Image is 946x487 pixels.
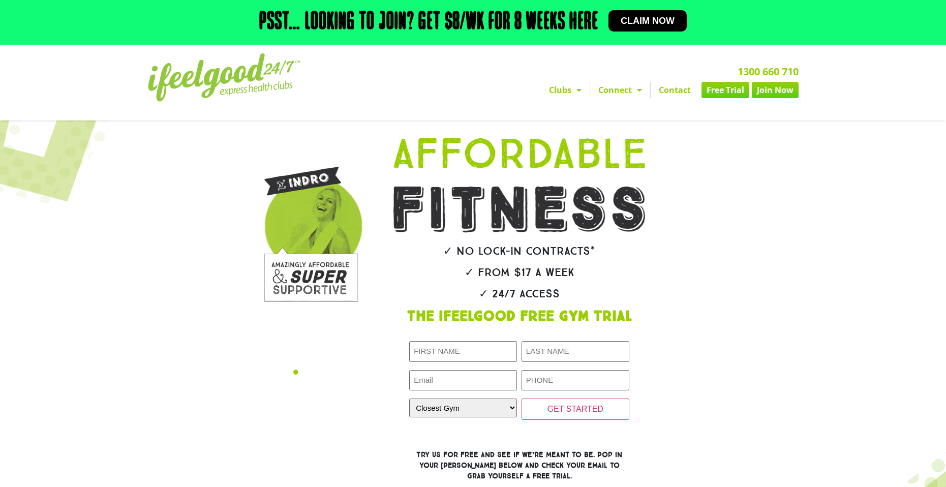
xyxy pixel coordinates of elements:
[362,267,677,278] h2: ✓ From $17 a week
[409,370,517,391] input: Email
[409,449,629,481] h3: Try us for free and see if we’re meant to be. Pop in your [PERSON_NAME] below and check your emai...
[522,399,629,420] input: GET STARTED
[522,370,629,391] input: PHONE
[651,82,699,98] a: Contact
[379,82,799,98] nav: Menu
[362,288,677,299] h2: ✓ 24/7 Access
[541,82,590,98] a: Clubs
[752,82,799,98] a: Join Now
[409,341,517,362] input: FIRST NAME
[590,82,650,98] a: Connect
[522,341,629,362] input: LAST NAME
[259,10,598,35] h2: Psst… Looking to join? Get $8/wk for 8 weeks here
[362,246,677,257] h2: ✓ No lock-in contracts*
[738,65,799,78] a: 1300 660 710
[362,310,677,324] h1: The IfeelGood Free Gym Trial
[608,10,687,32] a: Claim now
[701,82,749,98] a: Free Trial
[621,16,675,25] span: Claim now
